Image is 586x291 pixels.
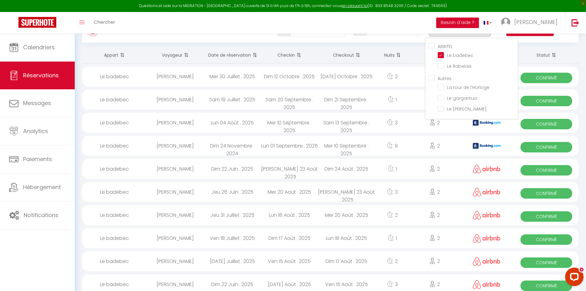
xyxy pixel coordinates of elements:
a: Chercher [89,12,120,34]
span: Le gargantua [447,95,477,101]
span: Messages [23,99,51,107]
span: La tour de l’Horloge [447,84,489,91]
iframe: LiveChat chat widget [560,265,586,291]
th: Sort by people [410,47,459,63]
th: Sort by nights [375,47,410,63]
th: Sort by guest [147,47,204,63]
th: Sort by rentals [82,47,147,63]
a: ... [PERSON_NAME] [496,12,565,34]
span: Calendriers [23,43,55,51]
th: Sort by booking date [204,47,261,63]
a: en cliquant ici [342,3,368,8]
th: Sort by checkin [261,47,318,63]
img: Super Booking [18,17,56,28]
img: ... [501,18,510,27]
span: Chercher [94,19,115,25]
span: Analytics [23,127,48,135]
span: Paiements [23,155,52,163]
th: Sort by checkout [318,47,375,63]
span: Hébergement [23,183,61,191]
button: Besoin d'aide ? [436,18,479,28]
img: logout [572,19,579,26]
span: Réservations [23,71,59,79]
span: Notifications [24,211,58,219]
span: [PERSON_NAME] [514,18,557,26]
th: Sort by status [514,47,579,63]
